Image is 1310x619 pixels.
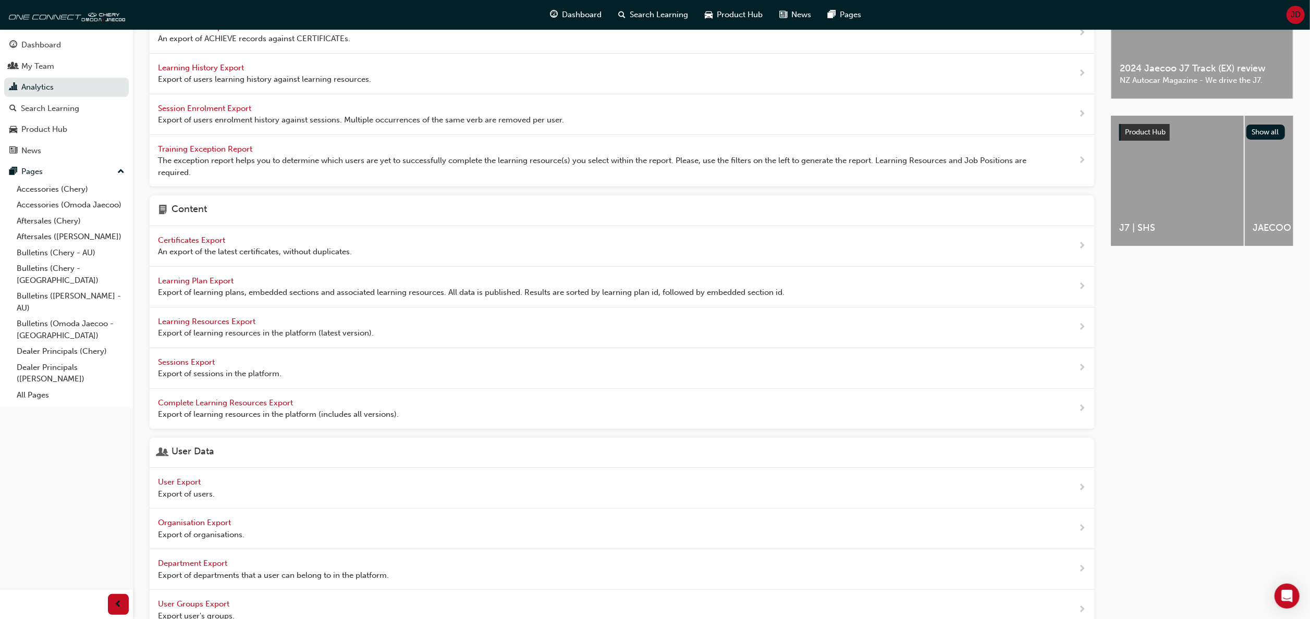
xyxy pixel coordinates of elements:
a: Session Enrolment Export Export of users enrolment history against sessions. Multiple occurrences... [150,94,1094,135]
span: Training Exception Report [158,144,254,154]
span: Export of learning resources in the platform (latest version). [158,327,374,339]
span: pages-icon [828,8,836,21]
div: Dashboard [21,39,61,51]
a: User Export Export of users.next-icon [150,468,1094,509]
span: up-icon [117,165,125,179]
span: guage-icon [550,8,558,21]
span: Search Learning [630,9,689,21]
span: Product Hub [717,9,763,21]
span: guage-icon [9,41,17,50]
span: search-icon [9,104,17,114]
span: Organisation Export [158,518,233,527]
span: next-icon [1078,280,1086,293]
span: chart-icon [9,83,17,92]
span: next-icon [1078,154,1086,167]
span: Learning History Export [158,63,246,72]
span: User Groups Export [158,599,231,609]
a: Product Hub [4,120,129,139]
button: Show all [1246,125,1285,140]
a: J7 | SHS [1111,116,1244,246]
a: Organisation Export Export of organisations.next-icon [150,509,1094,549]
span: next-icon [1078,522,1086,535]
span: page-icon [158,204,167,217]
a: guage-iconDashboard [542,4,610,26]
span: J7 | SHS [1119,222,1235,234]
span: car-icon [9,125,17,134]
a: Bulletins (Omoda Jaecoo - [GEOGRAPHIC_DATA]) [13,316,129,343]
span: Export of organisations. [158,529,244,541]
span: An export of ACHIEVE records against CERTIFICATEs. [158,33,350,45]
a: Dashboard [4,35,129,55]
div: Open Intercom Messenger [1275,584,1300,609]
span: News [792,9,812,21]
span: next-icon [1078,27,1086,40]
span: pages-icon [9,167,17,177]
a: Accessories (Chery) [13,181,129,197]
span: 2024 Jaecoo J7 Track (EX) review [1120,63,1284,75]
a: Bulletins (Chery - [GEOGRAPHIC_DATA]) [13,261,129,288]
a: Learning Plan Export Export of learning plans, embedded sections and associated learning resource... [150,267,1094,307]
a: Learning History Export Export of users learning history against learning resources.next-icon [150,54,1094,94]
a: My Team [4,57,129,76]
span: Certifications Export [158,22,235,32]
span: Dashboard [562,9,602,21]
button: JD [1287,6,1305,24]
span: JD [1291,9,1301,21]
a: Accessories (Omoda Jaecoo) [13,197,129,213]
span: Export of users enrolment history against sessions. Multiple occurrences of the same verb are rem... [158,114,564,126]
span: Department Export [158,559,229,568]
img: oneconnect [5,4,125,25]
span: Product Hub [1125,128,1166,137]
a: Bulletins ([PERSON_NAME] - AU) [13,288,129,316]
span: The exception report helps you to determine which users are yet to successfully complete the lear... [158,155,1045,178]
div: Search Learning [21,103,79,115]
a: Learning Resources Export Export of learning resources in the platform (latest version).next-icon [150,307,1094,348]
a: News [4,141,129,160]
span: Export of learning resources in the platform (includes all versions). [158,408,399,420]
a: Training Exception Report The exception report helps you to determine which users are yet to succ... [150,135,1094,188]
span: Complete Learning Resources Export [158,398,295,407]
span: next-icon [1078,67,1086,80]
a: Department Export Export of departments that a user can belong to in the platform.next-icon [150,549,1094,590]
span: An export of the latest certificates, without duplicates. [158,246,352,258]
span: next-icon [1078,603,1086,616]
span: news-icon [9,146,17,156]
a: Search Learning [4,99,129,118]
span: Export of learning plans, embedded sections and associated learning resources. All data is publis... [158,287,785,299]
span: Sessions Export [158,357,217,367]
div: Pages [21,166,43,178]
span: next-icon [1078,402,1086,415]
a: Sessions Export Export of sessions in the platform.next-icon [150,348,1094,389]
span: next-icon [1078,321,1086,334]
a: Certificates Export An export of the latest certificates, without duplicates.next-icon [150,226,1094,267]
button: DashboardMy TeamAnalyticsSearch LearningProduct HubNews [4,33,129,162]
span: prev-icon [115,598,123,611]
span: next-icon [1078,108,1086,121]
a: search-iconSearch Learning [610,4,697,26]
span: Export of users. [158,488,215,500]
a: news-iconNews [772,4,820,26]
span: Export of sessions in the platform. [158,368,281,380]
span: user-icon [158,446,167,460]
a: Dealer Principals ([PERSON_NAME]) [13,360,129,387]
h4: Content [172,204,207,217]
button: Pages [4,162,129,181]
a: Bulletins (Chery - AU) [13,245,129,261]
span: Certificates Export [158,236,227,245]
span: NZ Autocar Magazine - We drive the J7. [1120,75,1284,86]
span: news-icon [780,8,788,21]
a: Dealer Principals (Chery) [13,343,129,360]
span: Learning Resources Export [158,317,258,326]
span: Session Enrolment Export [158,104,253,113]
a: pages-iconPages [820,4,870,26]
span: Export of departments that a user can belong to in the platform. [158,570,389,581]
div: News [21,145,41,157]
a: Product HubShow all [1119,124,1285,141]
a: Certifications Export An export of ACHIEVE records against CERTIFICATEs.next-icon [150,13,1094,54]
span: Pages [840,9,862,21]
a: Complete Learning Resources Export Export of learning resources in the platform (includes all ver... [150,389,1094,429]
span: User Export [158,477,203,487]
span: Learning Plan Export [158,276,236,286]
span: car-icon [705,8,713,21]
